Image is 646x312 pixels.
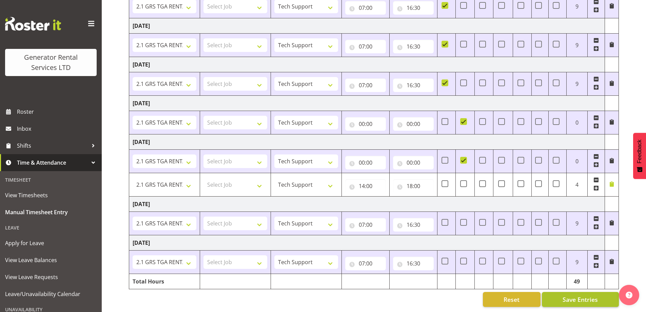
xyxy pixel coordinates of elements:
span: Roster [17,107,98,117]
div: Timesheet [2,173,100,187]
span: Reset [504,295,520,304]
td: [DATE] [129,196,605,212]
input: Click to select... [393,40,434,53]
span: View Timesheets [5,190,97,200]
td: [DATE] [129,134,605,149]
input: Click to select... [345,78,386,92]
img: help-xxl-2.png [626,292,632,298]
img: Rosterit website logo [5,17,61,31]
td: 9 [566,250,587,274]
td: [DATE] [129,57,605,72]
a: Manual Timesheet Entry [2,204,100,221]
input: Click to select... [345,179,386,193]
input: Click to select... [345,156,386,169]
a: View Leave Requests [2,269,100,286]
span: Apply for Leave [5,238,97,248]
a: Apply for Leave [2,235,100,252]
span: Leave/Unavailability Calendar [5,289,97,299]
span: Shifts [17,141,88,151]
span: View Leave Balances [5,255,97,265]
input: Click to select... [345,257,386,270]
input: Click to select... [393,1,434,15]
input: Click to select... [393,117,434,131]
td: Total Hours [129,274,200,289]
td: 0 [566,149,587,173]
td: 0 [566,111,587,134]
span: Inbox [17,124,98,134]
input: Click to select... [345,117,386,131]
button: Feedback - Show survey [633,133,646,179]
a: Leave/Unavailability Calendar [2,286,100,302]
span: Save Entries [563,295,598,304]
td: 9 [566,72,587,95]
a: View Timesheets [2,187,100,204]
td: 4 [566,173,587,196]
input: Click to select... [393,218,434,232]
a: View Leave Balances [2,252,100,269]
input: Click to select... [393,257,434,270]
input: Click to select... [393,156,434,169]
input: Click to select... [393,78,434,92]
button: Save Entries [542,292,619,307]
td: 49 [566,274,587,289]
input: Click to select... [345,40,386,53]
input: Click to select... [393,179,434,193]
span: Feedback [637,140,643,163]
input: Click to select... [345,218,386,232]
span: Time & Attendance [17,158,88,168]
input: Click to select... [345,1,386,15]
button: Reset [483,292,541,307]
div: Generator Rental Services LTD [12,52,90,73]
td: 9 [566,212,587,235]
div: Leave [2,221,100,235]
td: [DATE] [129,235,605,250]
td: [DATE] [129,95,605,111]
td: [DATE] [129,18,605,33]
td: 9 [566,33,587,57]
span: View Leave Requests [5,272,97,282]
span: Manual Timesheet Entry [5,207,97,217]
